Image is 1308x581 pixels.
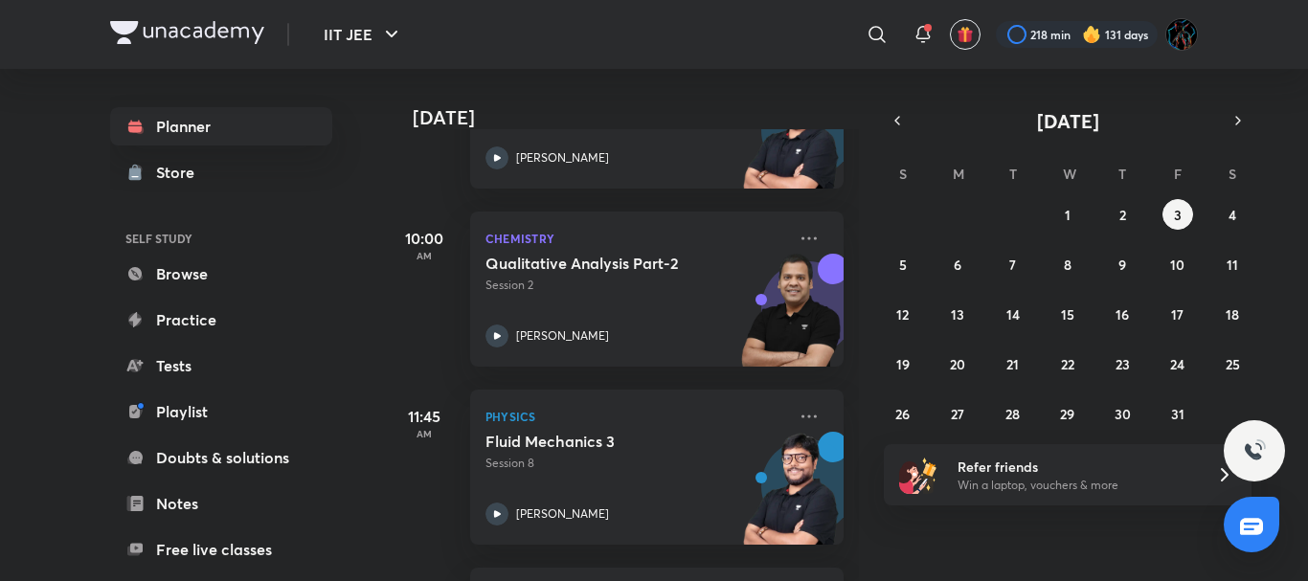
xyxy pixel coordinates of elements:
[1118,165,1126,183] abbr: Thursday
[950,355,965,373] abbr: October 20, 2025
[1165,18,1198,51] img: Umang Raj
[1171,305,1184,324] abbr: October 17, 2025
[888,348,918,379] button: October 19, 2025
[1037,108,1099,134] span: [DATE]
[942,249,973,279] button: October 6, 2025
[1063,165,1076,183] abbr: Wednesday
[110,107,332,145] a: Planner
[413,106,863,129] h4: [DATE]
[738,432,844,564] img: unacademy
[485,405,786,428] p: Physics
[1052,299,1083,329] button: October 15, 2025
[1229,206,1236,224] abbr: October 4, 2025
[1217,348,1248,379] button: October 25, 2025
[485,432,724,451] h5: Fluid Mechanics 3
[1082,25,1101,44] img: streak
[1162,199,1193,230] button: October 3, 2025
[110,21,264,49] a: Company Logo
[738,76,844,208] img: unacademy
[516,505,609,523] p: [PERSON_NAME]
[312,15,415,54] button: IIT JEE
[1107,199,1138,230] button: October 2, 2025
[896,355,910,373] abbr: October 19, 2025
[1119,206,1126,224] abbr: October 2, 2025
[386,428,462,439] p: AM
[958,457,1193,477] h6: Refer friends
[110,438,332,477] a: Doubts & solutions
[888,398,918,429] button: October 26, 2025
[1107,348,1138,379] button: October 23, 2025
[485,455,786,472] p: Session 8
[998,249,1028,279] button: October 7, 2025
[1060,405,1074,423] abbr: October 29, 2025
[1006,355,1019,373] abbr: October 21, 2025
[1009,165,1017,183] abbr: Tuesday
[110,21,264,44] img: Company Logo
[942,398,973,429] button: October 27, 2025
[110,392,332,431] a: Playlist
[957,26,974,43] img: avatar
[958,477,1193,494] p: Win a laptop, vouchers & more
[895,405,910,423] abbr: October 26, 2025
[942,299,973,329] button: October 13, 2025
[998,299,1028,329] button: October 14, 2025
[516,327,609,345] p: [PERSON_NAME]
[1116,355,1130,373] abbr: October 23, 2025
[485,254,724,273] h5: Qualitative Analysis Part-2
[1243,439,1266,462] img: ttu
[110,484,332,523] a: Notes
[1229,165,1236,183] abbr: Saturday
[1162,249,1193,279] button: October 10, 2025
[485,277,786,294] p: Session 2
[1052,348,1083,379] button: October 22, 2025
[1217,249,1248,279] button: October 11, 2025
[110,301,332,339] a: Practice
[1061,355,1074,373] abbr: October 22, 2025
[110,222,332,255] h6: SELF STUDY
[110,346,332,385] a: Tests
[1227,256,1238,274] abbr: October 11, 2025
[110,153,332,191] a: Store
[954,256,961,274] abbr: October 6, 2025
[998,348,1028,379] button: October 21, 2025
[1107,299,1138,329] button: October 16, 2025
[485,227,786,250] p: Chemistry
[998,398,1028,429] button: October 28, 2025
[1226,355,1240,373] abbr: October 25, 2025
[1217,299,1248,329] button: October 18, 2025
[950,19,981,50] button: avatar
[953,165,964,183] abbr: Monday
[1052,249,1083,279] button: October 8, 2025
[1005,405,1020,423] abbr: October 28, 2025
[516,149,609,167] p: [PERSON_NAME]
[110,530,332,569] a: Free live classes
[899,165,907,183] abbr: Sunday
[386,250,462,261] p: AM
[1171,405,1184,423] abbr: October 31, 2025
[951,305,964,324] abbr: October 13, 2025
[1226,305,1239,324] abbr: October 18, 2025
[1065,206,1071,224] abbr: October 1, 2025
[1115,405,1131,423] abbr: October 30, 2025
[899,256,907,274] abbr: October 5, 2025
[110,255,332,293] a: Browse
[1006,305,1020,324] abbr: October 14, 2025
[156,161,206,184] div: Store
[1162,398,1193,429] button: October 31, 2025
[1116,305,1129,324] abbr: October 16, 2025
[1170,355,1184,373] abbr: October 24, 2025
[1217,199,1248,230] button: October 4, 2025
[738,254,844,386] img: unacademy
[1052,199,1083,230] button: October 1, 2025
[386,227,462,250] h5: 10:00
[1118,256,1126,274] abbr: October 9, 2025
[899,456,937,494] img: referral
[1162,348,1193,379] button: October 24, 2025
[888,249,918,279] button: October 5, 2025
[1061,305,1074,324] abbr: October 15, 2025
[1170,256,1184,274] abbr: October 10, 2025
[911,107,1225,134] button: [DATE]
[1162,299,1193,329] button: October 17, 2025
[1107,249,1138,279] button: October 9, 2025
[896,305,909,324] abbr: October 12, 2025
